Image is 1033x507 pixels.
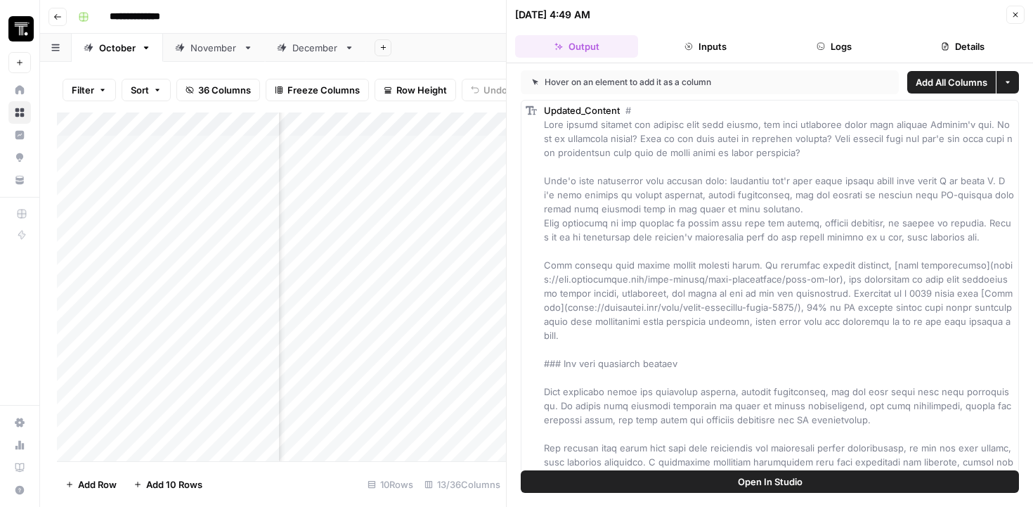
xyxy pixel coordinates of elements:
[515,35,638,58] button: Output
[644,35,767,58] button: Inputs
[122,79,171,101] button: Sort
[396,83,447,97] span: Row Height
[8,16,34,41] img: Thoughtspot Logo
[131,83,149,97] span: Sort
[916,75,987,89] span: Add All Columns
[265,34,366,62] a: December
[63,79,116,101] button: Filter
[8,434,31,456] a: Usage
[483,83,507,97] span: Undo
[292,41,339,55] div: December
[287,83,360,97] span: Freeze Columns
[125,473,211,496] button: Add 10 Rows
[515,8,590,22] div: [DATE] 4:49 AM
[8,169,31,191] a: Your Data
[521,470,1019,493] button: Open In Studio
[544,105,620,116] span: Updated_Content
[902,35,1025,58] button: Details
[773,35,896,58] button: Logs
[738,475,803,489] span: Open In Studio
[72,34,163,62] a: October
[8,101,31,124] a: Browse
[8,411,31,434] a: Settings
[78,477,117,492] span: Add Row
[8,479,31,501] button: Help + Support
[532,76,800,89] div: Hover on an element to add it as a column
[462,79,516,101] button: Undo
[176,79,260,101] button: 36 Columns
[8,124,31,146] a: Insights
[163,34,265,62] a: November
[419,473,506,496] div: 13/36 Columns
[146,477,202,492] span: Add 10 Rows
[8,11,31,46] button: Workspace: Thoughtspot
[99,41,136,55] div: October
[190,41,238,55] div: November
[8,456,31,479] a: Learning Hub
[8,79,31,101] a: Home
[362,473,419,496] div: 10 Rows
[375,79,456,101] button: Row Height
[198,83,251,97] span: 36 Columns
[72,83,94,97] span: Filter
[8,146,31,169] a: Opportunities
[907,71,996,94] button: Add All Columns
[266,79,369,101] button: Freeze Columns
[57,473,125,496] button: Add Row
